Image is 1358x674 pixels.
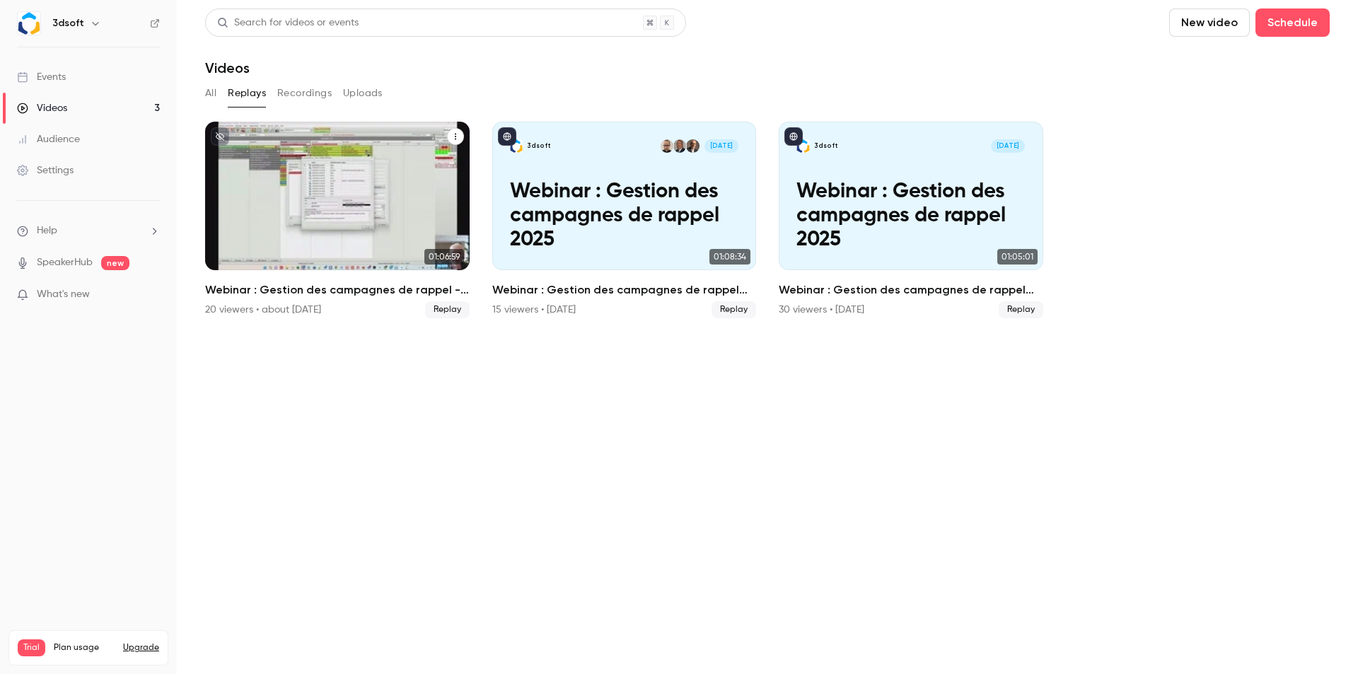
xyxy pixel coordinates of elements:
[784,127,803,146] button: published
[779,303,864,317] div: 30 viewers • [DATE]
[17,163,74,178] div: Settings
[37,287,90,302] span: What's new
[228,82,266,105] button: Replays
[779,122,1043,318] li: Webinar : Gestion des campagnes de rappel 2025
[686,139,700,153] img: Alain Perrotton
[796,139,810,153] img: Webinar : Gestion des campagnes de rappel 2025
[1169,8,1250,37] button: New video
[492,122,757,318] li: Webinar : Gestion des campagnes de rappel 2025
[709,249,750,265] span: 01:08:34
[1255,8,1330,37] button: Schedule
[673,139,687,153] img: Philippe D'Angelo
[205,122,470,318] li: Webinar : Gestion des campagnes de rappel - airbag Takata
[18,639,45,656] span: Trial
[37,255,93,270] a: SpeakerHub
[54,642,115,653] span: Plan usage
[527,141,551,151] p: 3dsoft
[17,101,67,115] div: Videos
[205,122,470,318] a: 01:06:59Webinar : Gestion des campagnes de rappel - airbag Takata20 viewers • about [DATE]Replay
[779,281,1043,298] h2: Webinar : Gestion des campagnes de rappel 2025
[205,281,470,298] h2: Webinar : Gestion des campagnes de rappel - airbag Takata
[277,82,332,105] button: Recordings
[991,139,1025,153] span: [DATE]
[997,249,1038,265] span: 01:05:01
[999,301,1043,318] span: Replay
[492,303,576,317] div: 15 viewers • [DATE]
[17,132,80,146] div: Audience
[205,8,1330,666] section: Videos
[779,122,1043,318] a: Webinar : Gestion des campagnes de rappel 20253dsoft[DATE]Webinar : Gestion des campagnes de rapp...
[52,16,84,30] h6: 3dsoft
[498,127,516,146] button: published
[712,301,756,318] span: Replay
[510,139,523,153] img: Webinar : Gestion des campagnes de rappel 2025
[101,256,129,270] span: new
[425,301,470,318] span: Replay
[205,59,250,76] h1: Videos
[205,122,1330,318] ul: Videos
[796,180,1025,252] p: Webinar : Gestion des campagnes de rappel 2025
[37,223,57,238] span: Help
[343,82,383,105] button: Uploads
[17,223,160,238] li: help-dropdown-opener
[424,249,464,265] span: 01:06:59
[704,139,738,153] span: [DATE]
[205,303,321,317] div: 20 viewers • about [DATE]
[211,127,229,146] button: unpublished
[123,642,159,653] button: Upgrade
[492,122,757,318] a: Webinar : Gestion des campagnes de rappel 20253dsoftAlain PerrottonPhilippe D'AngeloPascal Louvio...
[18,12,40,35] img: 3dsoft
[814,141,838,151] p: 3dsoft
[17,70,66,84] div: Events
[205,82,216,105] button: All
[661,139,674,153] img: Pascal Louvion
[510,180,738,252] p: Webinar : Gestion des campagnes de rappel 2025
[492,281,757,298] h2: Webinar : Gestion des campagnes de rappel 2025
[217,16,359,30] div: Search for videos or events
